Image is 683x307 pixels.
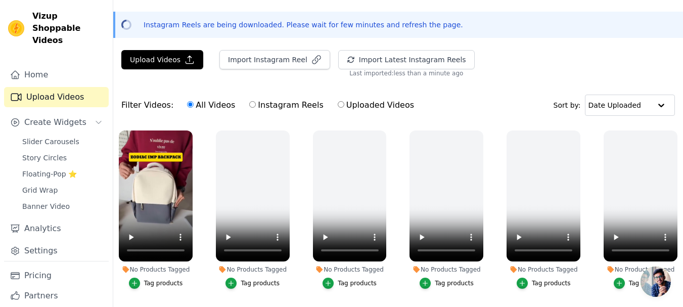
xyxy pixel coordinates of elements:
a: Floating-Pop ⭐ [16,167,109,181]
div: Tag products [435,279,474,287]
button: Tag products [517,278,571,289]
div: Tag products [338,279,377,287]
button: Tag products [225,278,280,289]
div: No Products Tagged [119,266,193,274]
div: Tag products [629,279,668,287]
div: Filter Videos: [121,94,420,117]
a: Grid Wrap [16,183,109,197]
div: Tag products [532,279,571,287]
a: Banner Video [16,199,109,213]
img: Vizup [8,20,24,36]
button: Tag products [129,278,183,289]
div: Sort by: [554,95,675,116]
span: Slider Carousels [22,137,79,147]
span: Create Widgets [24,116,86,128]
span: Story Circles [22,153,67,163]
a: Home [4,65,109,85]
a: Analytics [4,218,109,239]
input: Uploaded Videos [338,101,344,108]
div: No Products Tagged [216,266,290,274]
div: No Products Tagged [604,266,677,274]
span: Grid Wrap [22,185,58,195]
label: Uploaded Videos [337,99,415,112]
a: Settings [4,241,109,261]
a: Open chat [641,267,671,297]
label: Instagram Reels [249,99,324,112]
div: No Products Tagged [507,266,580,274]
a: Pricing [4,266,109,286]
a: Upload Videos [4,87,109,107]
div: No Products Tagged [409,266,483,274]
a: Slider Carousels [16,135,109,149]
button: Import Instagram Reel [219,50,330,69]
button: Upload Videos [121,50,203,69]
span: Floating-Pop ⭐ [22,169,77,179]
label: All Videos [187,99,236,112]
a: Story Circles [16,151,109,165]
button: Create Widgets [4,112,109,133]
button: Tag products [323,278,377,289]
div: Tag products [241,279,280,287]
button: Import Latest Instagram Reels [338,50,475,69]
span: Last imported: less than a minute ago [349,69,463,77]
div: Tag products [144,279,183,287]
span: Banner Video [22,201,70,211]
button: Tag products [420,278,474,289]
div: No Products Tagged [313,266,387,274]
p: Instagram Reels are being downloaded. Please wait for few minutes and refresh the page. [144,20,463,30]
input: Instagram Reels [249,101,256,108]
span: Vizup Shoppable Videos [32,10,105,47]
a: Partners [4,286,109,306]
input: All Videos [187,101,194,108]
button: Tag products [614,278,668,289]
